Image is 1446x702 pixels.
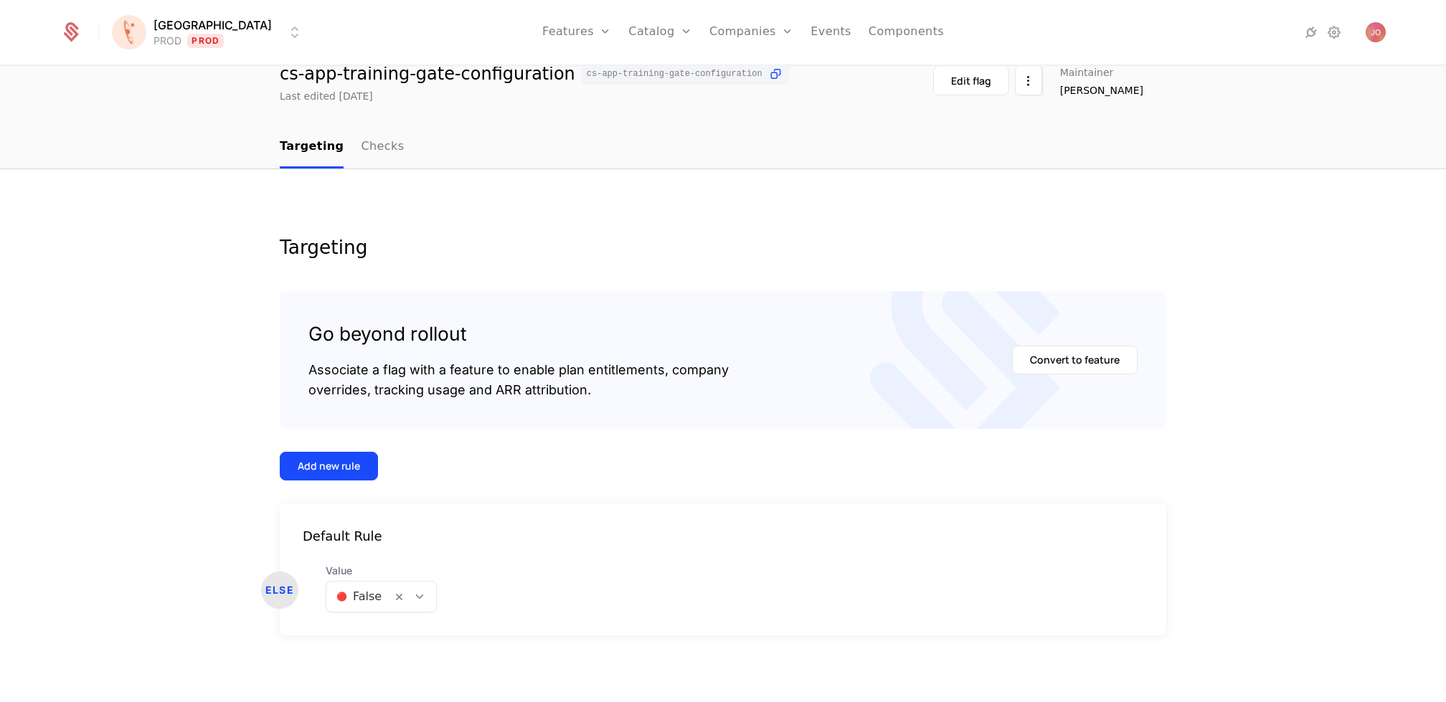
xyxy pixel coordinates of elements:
span: [GEOGRAPHIC_DATA] [153,16,272,34]
span: Maintainer [1060,67,1114,77]
img: Jelena Obradovic [1366,22,1386,42]
a: Checks [361,126,404,169]
span: Value [326,564,437,578]
img: Florence [112,15,146,49]
div: Add new rule [298,459,360,473]
span: cs-app-training-gate-configuration [587,70,762,78]
a: Integrations [1303,24,1320,41]
div: cs-app-training-gate-configuration [280,64,789,85]
div: Edit flag [951,74,991,88]
button: Open user button [1366,22,1386,42]
div: Last edited [DATE] [280,89,373,103]
a: Settings [1325,24,1343,41]
span: Prod [187,34,224,48]
div: Targeting [280,238,1166,257]
button: Add new rule [280,452,378,480]
div: Go beyond rollout [308,320,729,348]
ul: Choose Sub Page [280,126,404,169]
div: Default Rule [280,526,1166,546]
span: [PERSON_NAME] [1060,83,1143,98]
button: Edit flag [933,66,1009,95]
button: Select environment [116,16,303,48]
div: PROD [153,34,181,48]
nav: Main [280,126,1166,169]
button: Select action [1015,66,1042,95]
a: Targeting [280,126,344,169]
button: Convert to feature [1012,346,1138,374]
div: Associate a flag with a feature to enable plan entitlements, company overrides, tracking usage an... [308,360,729,400]
div: ELSE [261,571,298,609]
